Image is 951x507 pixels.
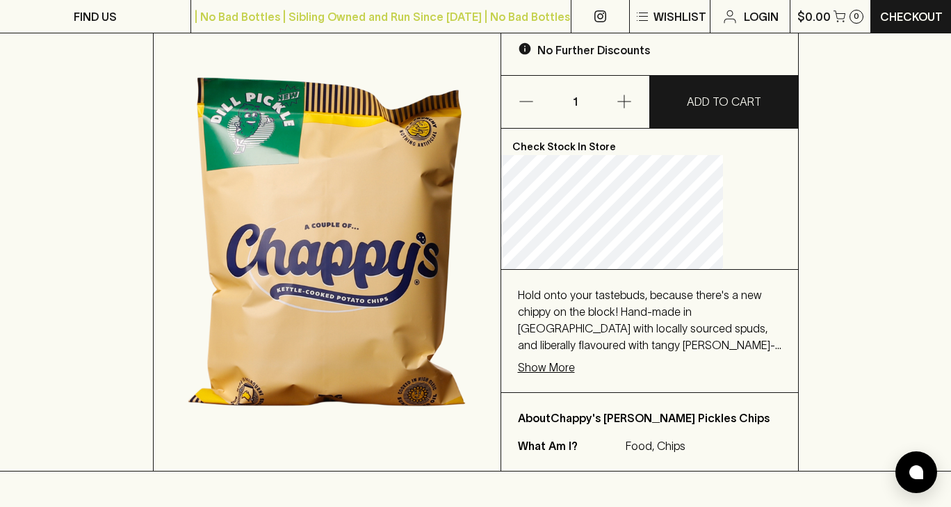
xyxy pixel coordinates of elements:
p: 1 [558,76,592,128]
img: bubble-icon [909,465,923,479]
p: Checkout [880,8,943,25]
p: Login [744,8,779,25]
p: No Further Discounts [537,42,650,58]
p: FIND US [74,8,117,25]
button: ADD TO CART [650,76,798,128]
p: Food, Chips [626,437,685,454]
p: About Chappy's [PERSON_NAME] Pickles Chips [518,410,781,426]
p: What Am I? [518,437,622,454]
p: Wishlist [653,8,706,25]
p: Show More [518,359,575,376]
p: Check Stock In Store [501,129,798,155]
p: ADD TO CART [687,93,761,110]
p: 0 [854,13,859,20]
p: $0.00 [797,8,831,25]
span: Hold onto your tastebuds, because there's a new chippy on the block! Hand-made in [GEOGRAPHIC_DAT... [518,289,781,368]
